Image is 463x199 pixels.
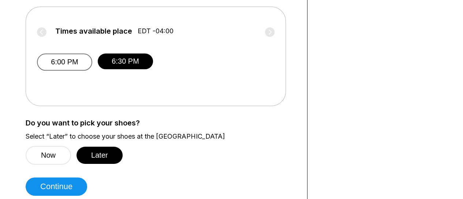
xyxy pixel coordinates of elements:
[26,177,87,196] button: Continue
[26,146,71,165] button: Now
[26,119,296,127] label: Do you want to pick your shoes?
[26,132,296,140] label: Select “Later” to choose your shoes at the [GEOGRAPHIC_DATA]
[98,53,153,69] button: 6:30 PM
[55,27,132,35] span: Times available place
[37,53,92,71] button: 6:00 PM
[76,147,123,164] button: Later
[138,27,173,35] span: EDT -04:00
